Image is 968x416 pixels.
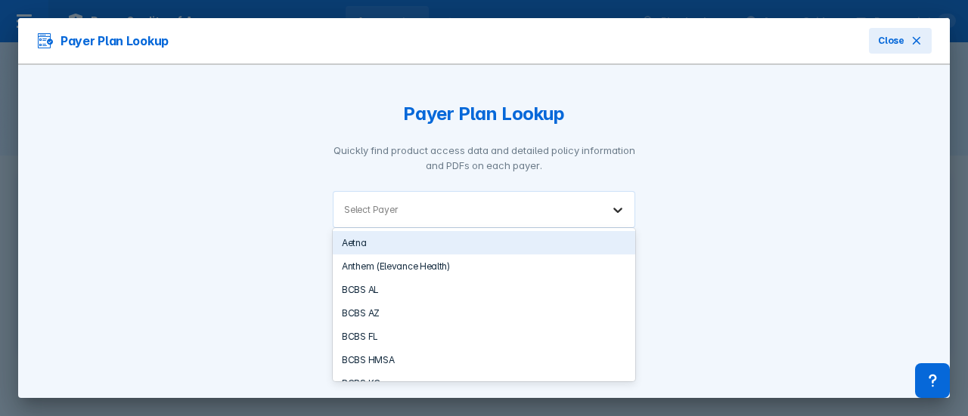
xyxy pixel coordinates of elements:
[333,231,635,254] div: Aetna
[36,32,169,50] h3: Payer Plan Lookup
[333,278,635,301] div: BCBS AL
[915,363,950,398] div: Contact Support
[333,254,635,278] div: Anthem (Elevance Health)
[878,34,904,48] span: Close
[333,348,635,371] div: BCBS HMSA
[869,28,932,54] button: Close
[344,204,398,215] div: Select Payer
[333,103,635,125] h1: Payer Plan Lookup
[333,325,635,348] div: BCBS FL
[333,301,635,325] div: BCBS AZ
[333,371,635,395] div: BCBS KC
[333,143,635,173] p: Quickly find product access data and detailed policy information and PDFs on each payer.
